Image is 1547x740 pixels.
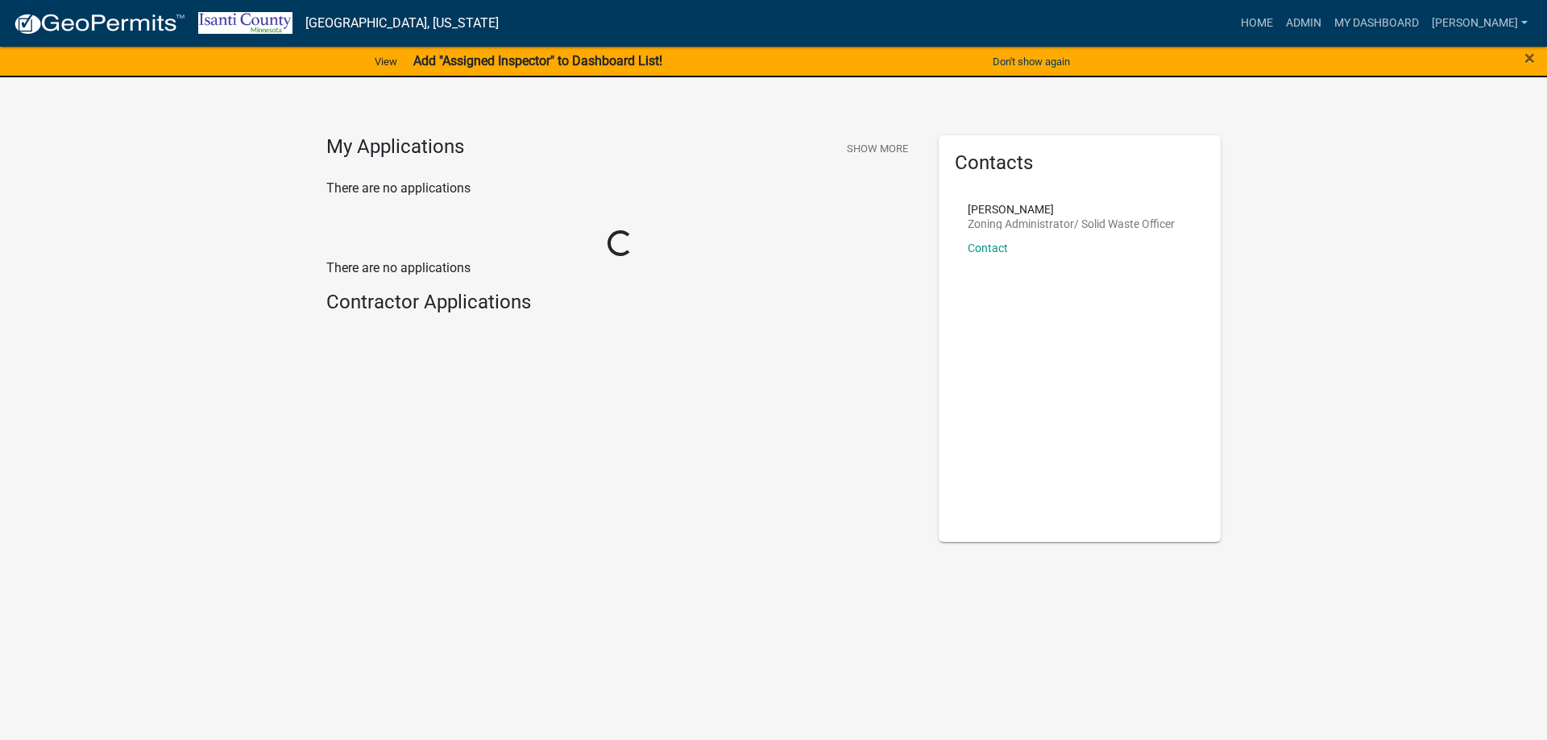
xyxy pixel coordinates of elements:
[198,12,292,34] img: Isanti County, Minnesota
[968,204,1175,215] p: [PERSON_NAME]
[326,135,464,159] h4: My Applications
[840,135,915,162] button: Show More
[1328,8,1425,39] a: My Dashboard
[326,258,915,278] p: There are no applications
[968,218,1175,229] p: Zoning Administrator/ Solid Waste Officer
[368,48,404,75] a: View
[1524,48,1535,68] button: Close
[326,291,915,320] wm-workflow-list-section: Contractor Applications
[1279,8,1328,39] a: Admin
[1234,8,1279,39] a: Home
[413,53,662,68] strong: Add "Assigned Inspector" to Dashboard List!
[326,179,915,198] p: There are no applications
[1524,47,1535,69] span: ×
[1425,8,1534,39] a: [PERSON_NAME]
[305,10,499,37] a: [GEOGRAPHIC_DATA], [US_STATE]
[968,242,1008,254] a: Contact
[326,291,915,314] h4: Contractor Applications
[986,48,1076,75] button: Don't show again
[955,151,1205,175] h5: Contacts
